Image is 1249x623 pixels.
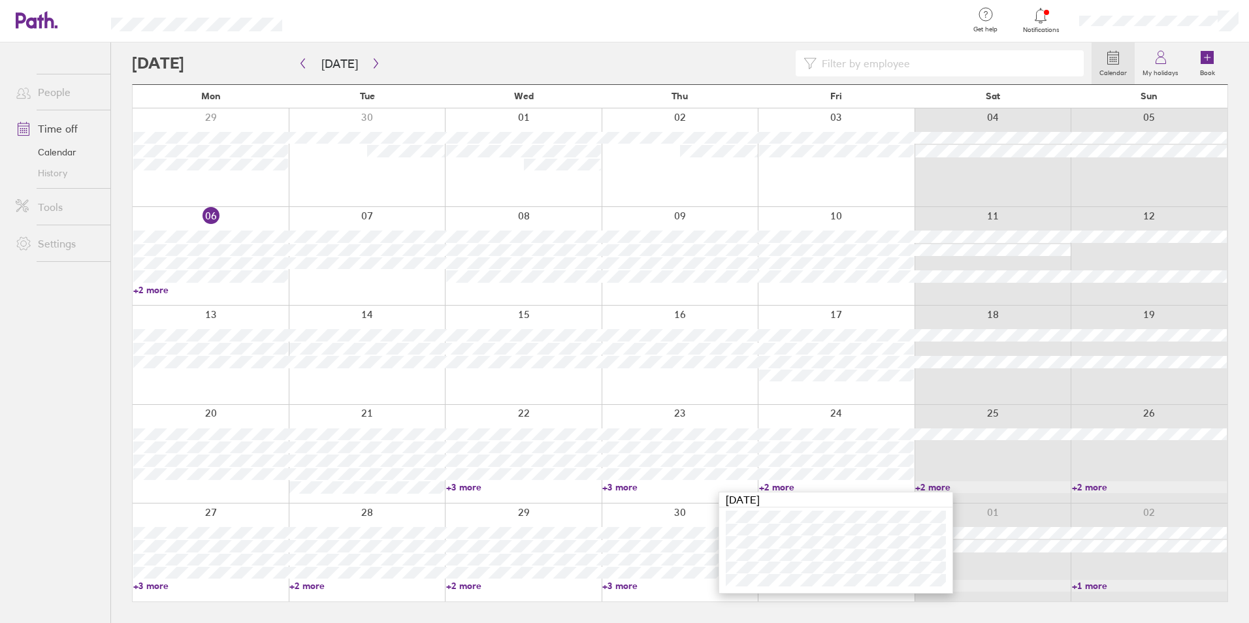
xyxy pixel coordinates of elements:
[446,481,601,493] a: +3 more
[602,580,757,592] a: +3 more
[1092,65,1135,77] label: Calendar
[830,91,842,101] span: Fri
[1072,481,1227,493] a: +2 more
[602,481,757,493] a: +3 more
[201,91,221,101] span: Mon
[915,481,1070,493] a: +2 more
[311,53,368,74] button: [DATE]
[719,492,952,507] div: [DATE]
[5,79,110,105] a: People
[759,481,914,493] a: +2 more
[5,194,110,220] a: Tools
[5,163,110,184] a: History
[672,91,688,101] span: Thu
[1135,42,1186,84] a: My holidays
[1186,42,1228,84] a: Book
[1020,7,1062,34] a: Notifications
[133,284,288,296] a: +2 more
[1020,26,1062,34] span: Notifications
[986,91,1000,101] span: Sat
[5,116,110,142] a: Time off
[1072,580,1227,592] a: +1 more
[5,142,110,163] a: Calendar
[1192,65,1223,77] label: Book
[1092,42,1135,84] a: Calendar
[446,580,601,592] a: +2 more
[964,25,1007,33] span: Get help
[514,91,534,101] span: Wed
[133,580,288,592] a: +3 more
[5,231,110,257] a: Settings
[360,91,375,101] span: Tue
[1141,91,1158,101] span: Sun
[1135,65,1186,77] label: My holidays
[817,51,1076,76] input: Filter by employee
[289,580,444,592] a: +2 more
[915,580,1070,592] a: +1 more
